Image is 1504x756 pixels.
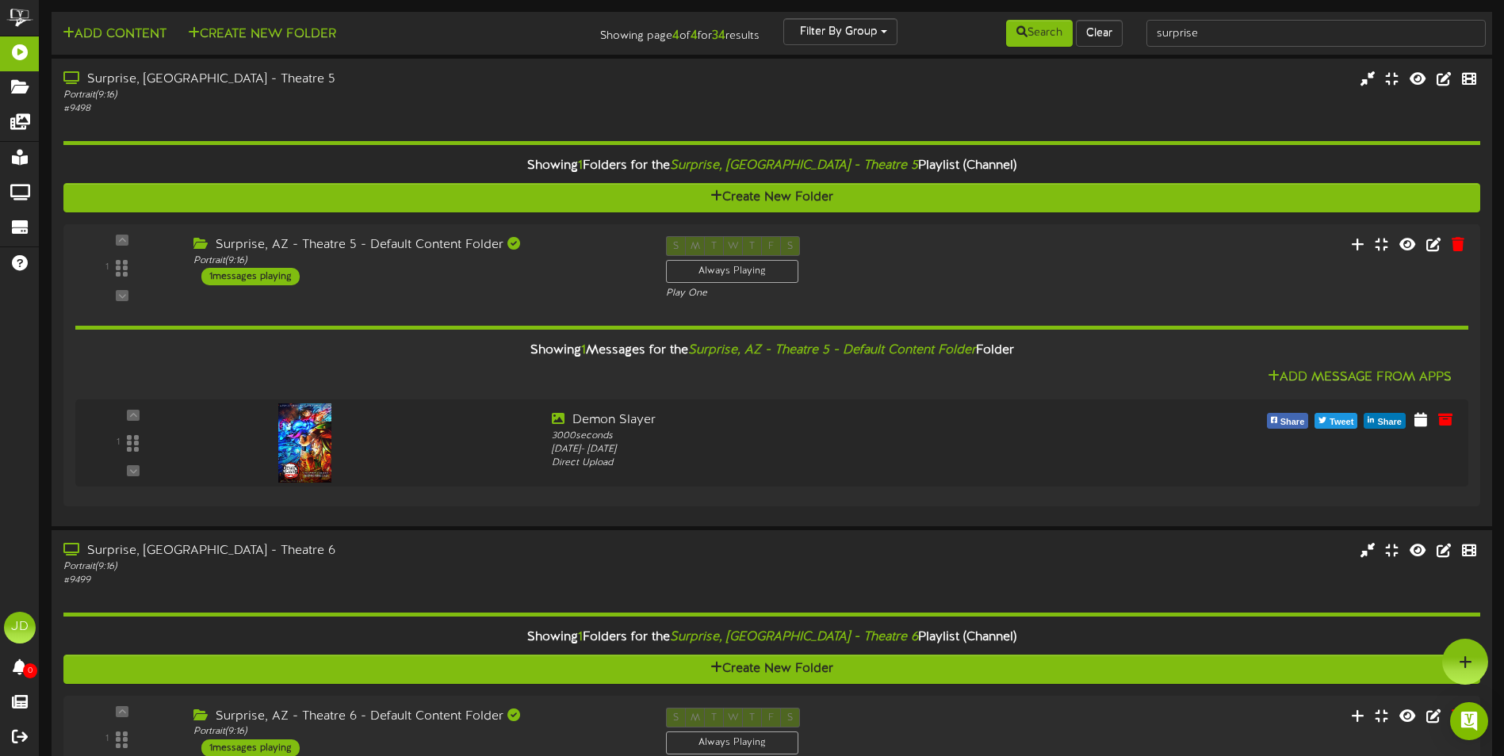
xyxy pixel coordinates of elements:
button: Search [1006,20,1073,47]
button: Share [1267,413,1309,429]
div: Demon Slayer [552,411,1108,430]
span: Share [1374,414,1405,431]
div: Direct Upload [552,456,1108,470]
strong: 4 [672,29,679,43]
div: # 9499 [63,574,640,587]
button: Create New Folder [63,655,1480,684]
div: Showing Messages for the Folder [63,334,1480,368]
span: 1 [578,158,583,173]
strong: 4 [691,29,698,43]
div: Showing page of for results [530,18,771,45]
i: Surprise, [GEOGRAPHIC_DATA] - Theatre 6 [670,630,918,644]
div: 3000 seconds [552,430,1108,443]
div: Surprise, [GEOGRAPHIC_DATA] - Theatre 6 [63,542,640,560]
div: Surprise, [GEOGRAPHIC_DATA] - Theatre 5 [63,71,640,89]
div: Showing Folders for the Playlist (Channel) [52,149,1492,183]
i: Surprise, AZ - Theatre 5 - Default Content Folder [688,343,976,357]
button: Create New Folder [63,183,1480,212]
div: Portrait ( 9:16 ) [193,254,642,268]
div: Always Playing [666,731,798,754]
div: Surprise, AZ - Theatre 6 - Default Content Folder [193,708,642,726]
button: Share [1364,413,1406,429]
div: Surprise, AZ - Theatre 5 - Default Content Folder [193,236,642,254]
span: 0 [23,663,37,678]
div: Always Playing [666,260,798,283]
div: [DATE] - [DATE] [552,443,1108,456]
div: Portrait ( 9:16 ) [193,725,642,739]
i: Surprise, [GEOGRAPHIC_DATA] - Theatre 5 [670,158,918,173]
div: # 9498 [63,102,640,116]
img: 12f524d3-9df9-4ea2-af3b-c41c09b36d48.png [278,403,331,483]
div: Portrait ( 9:16 ) [63,560,640,574]
div: JD [4,612,36,643]
span: Share [1277,414,1308,431]
input: -- Search Playlists by Name -- [1146,20,1486,47]
div: 1 messages playing [201,268,300,285]
span: 1 [581,343,586,357]
button: Clear [1076,20,1123,47]
button: Tweet [1315,413,1357,429]
div: Play One [666,287,997,300]
button: Create New Folder [183,25,341,44]
span: 1 [578,630,583,644]
div: Open Intercom Messenger [1450,702,1488,740]
div: Showing Folders for the Playlist (Channel) [52,620,1492,655]
div: Portrait ( 9:16 ) [63,89,640,102]
button: Add Content [58,25,171,44]
strong: 34 [712,29,725,43]
span: Tweet [1326,414,1357,431]
button: Add Message From Apps [1263,368,1456,388]
button: Filter By Group [783,18,897,45]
